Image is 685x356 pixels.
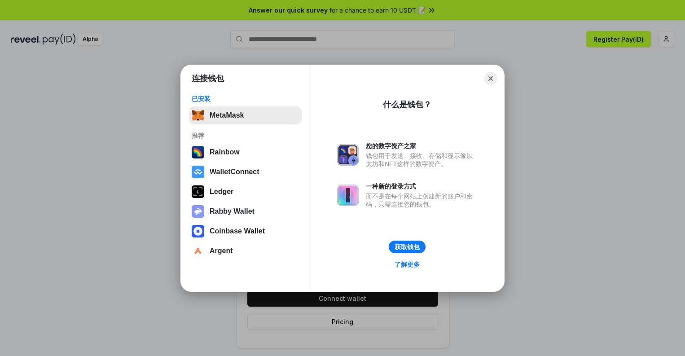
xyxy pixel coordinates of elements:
div: Argent [210,247,233,255]
div: 而不是在每个网站上创建新的账户和密码，只需连接您的钱包。 [366,192,477,208]
button: Close [484,72,497,85]
button: MetaMask [189,106,302,124]
button: Coinbase Wallet [189,222,302,240]
img: svg+xml,%3Csvg%20xmlns%3D%22http%3A%2F%2Fwww.w3.org%2F2000%2Fsvg%22%20width%3D%2228%22%20height%3... [192,185,204,198]
a: 了解更多 [389,259,425,270]
img: svg+xml,%3Csvg%20width%3D%22120%22%20height%3D%22120%22%20viewBox%3D%220%200%20120%20120%22%20fil... [192,146,204,158]
div: Ledger [210,188,233,196]
button: Rainbow [189,143,302,161]
div: 已安装 [192,95,299,103]
img: svg+xml,%3Csvg%20xmlns%3D%22http%3A%2F%2Fwww.w3.org%2F2000%2Fsvg%22%20fill%3D%22none%22%20viewBox... [192,205,204,218]
button: WalletConnect [189,163,302,181]
img: svg+xml,%3Csvg%20xmlns%3D%22http%3A%2F%2Fwww.w3.org%2F2000%2Fsvg%22%20fill%3D%22none%22%20viewBox... [337,185,359,206]
img: svg+xml,%3Csvg%20width%3D%2228%22%20height%3D%2228%22%20viewBox%3D%220%200%2028%2028%22%20fill%3D... [192,225,204,237]
div: 推荐 [192,132,299,140]
button: Rabby Wallet [189,202,302,220]
div: 获取钱包 [395,243,420,251]
h1: 连接钱包 [192,73,224,84]
div: Coinbase Wallet [210,227,265,235]
div: 什么是钱包？ [383,99,431,110]
div: Rainbow [210,148,240,156]
img: svg+xml,%3Csvg%20xmlns%3D%22http%3A%2F%2Fwww.w3.org%2F2000%2Fsvg%22%20fill%3D%22none%22%20viewBox... [337,144,359,166]
div: WalletConnect [210,168,259,176]
div: 了解更多 [395,260,420,268]
div: MetaMask [210,111,244,119]
div: Rabby Wallet [210,207,255,215]
button: Ledger [189,183,302,201]
img: svg+xml,%3Csvg%20width%3D%2228%22%20height%3D%2228%22%20viewBox%3D%220%200%2028%2028%22%20fill%3D... [192,245,204,257]
button: Argent [189,242,302,260]
div: 钱包用于发送、接收、存储和显示像以太坊和NFT这样的数字资产。 [366,152,477,168]
div: 您的数字资产之家 [366,142,477,150]
button: 获取钱包 [389,241,426,253]
img: svg+xml,%3Csvg%20fill%3D%22none%22%20height%3D%2233%22%20viewBox%3D%220%200%2035%2033%22%20width%... [192,109,204,122]
div: 一种新的登录方式 [366,182,477,190]
img: svg+xml,%3Csvg%20width%3D%2228%22%20height%3D%2228%22%20viewBox%3D%220%200%2028%2028%22%20fill%3D... [192,166,204,178]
